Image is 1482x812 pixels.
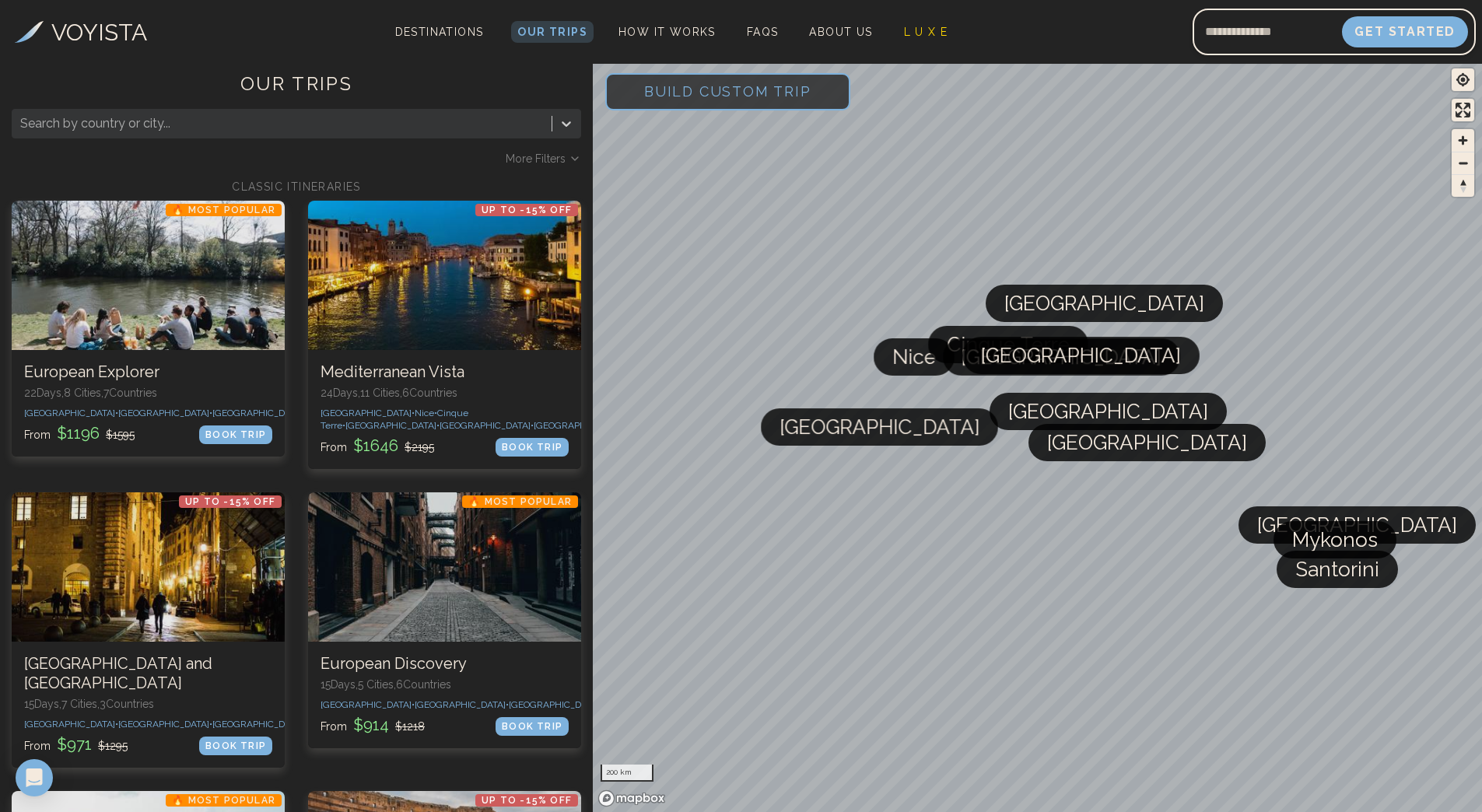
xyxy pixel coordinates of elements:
a: European Discovery🔥 Most PopularEuropean Discovery15Days,5 Cities,6Countries[GEOGRAPHIC_DATA]•[GE... [308,492,581,748]
h3: Mediterranean Vista [321,362,569,382]
span: Santorini [1295,551,1379,588]
span: Build Custom Trip [619,58,836,124]
div: BOOK TRIP [496,438,569,457]
button: Reset bearing to north [1452,174,1474,197]
button: Get Started [1342,16,1468,47]
span: Destinations [389,19,490,65]
span: Mykonos [1292,521,1378,558]
p: Up to -15% OFF [179,495,282,508]
span: [GEOGRAPHIC_DATA] [962,338,1161,376]
div: BOOK TRIP [199,737,272,755]
p: 24 Days, 11 Cities, 6 Countr ies [321,385,569,401]
p: 🔥 Most Popular [462,495,578,508]
a: Italy and GreeceUp to -15% OFF[GEOGRAPHIC_DATA] and [GEOGRAPHIC_DATA]15Days,7 Cities,3Countries[G... [12,492,285,768]
canvas: Map [593,61,1482,812]
img: Voyista Logo [15,21,44,43]
span: $ 1295 [98,740,128,752]
h3: European Discovery [321,654,569,674]
span: L U X E [904,26,948,38]
h1: OUR TRIPS [12,72,581,109]
p: From [24,733,128,755]
span: [GEOGRAPHIC_DATA] [1257,506,1457,544]
p: 15 Days, 7 Cities, 3 Countr ies [24,696,272,712]
span: [GEOGRAPHIC_DATA] • [321,408,415,418]
span: [GEOGRAPHIC_DATA] • [212,408,307,418]
span: How It Works [618,26,716,38]
p: 🔥 Most Popular [166,794,282,807]
p: From [321,435,434,457]
span: $ 2195 [405,441,434,453]
span: [GEOGRAPHIC_DATA] • [212,719,307,730]
span: [GEOGRAPHIC_DATA] • [509,699,603,710]
span: [GEOGRAPHIC_DATA] • [24,719,118,730]
button: Build Custom Trip [605,73,850,110]
span: [GEOGRAPHIC_DATA] • [118,408,212,418]
span: [GEOGRAPHIC_DATA] • [118,719,212,730]
a: Mapbox homepage [597,789,666,807]
p: Up to -15% OFF [475,794,578,807]
span: [GEOGRAPHIC_DATA] • [24,408,118,418]
a: Our Trips [511,21,594,43]
span: [GEOGRAPHIC_DATA] • [321,699,415,710]
span: [GEOGRAPHIC_DATA] [1008,393,1208,430]
p: 22 Days, 8 Cities, 7 Countr ies [24,385,272,401]
span: $ 1595 [106,429,135,441]
a: VOYISTA [15,15,147,50]
h3: [GEOGRAPHIC_DATA] and [GEOGRAPHIC_DATA] [24,654,272,693]
span: [GEOGRAPHIC_DATA] [780,408,979,446]
span: [GEOGRAPHIC_DATA] [981,337,1181,374]
div: BOOK TRIP [496,717,569,736]
p: From [321,714,425,736]
span: Reset bearing to north [1452,175,1474,197]
button: Find my location [1452,68,1474,91]
span: [GEOGRAPHIC_DATA] • [440,420,534,431]
button: Enter fullscreen [1452,99,1474,121]
a: L U X E [898,21,955,43]
a: About Us [803,21,878,43]
span: FAQs [747,26,779,38]
h2: CLASSIC ITINERARIES [12,179,581,194]
span: Cinque Terre [947,326,1070,363]
p: From [24,422,135,444]
h3: European Explorer [24,362,272,382]
input: Email address [1193,13,1342,51]
span: Zoom out [1452,152,1474,174]
span: Nice • [415,408,437,418]
a: Mediterranean VistaUp to -15% OFFMediterranean Vista24Days,11 Cities,6Countries[GEOGRAPHIC_DATA]•... [308,201,581,469]
span: $ 1218 [395,720,425,733]
button: Zoom out [1452,152,1474,174]
span: [GEOGRAPHIC_DATA] [1004,285,1204,322]
span: Nice [892,338,936,376]
span: $ 1196 [54,424,103,443]
span: [GEOGRAPHIC_DATA] [1047,424,1247,461]
div: Open Intercom Messenger [16,759,53,796]
span: [GEOGRAPHIC_DATA] • [415,699,509,710]
span: $ 914 [350,716,392,734]
div: BOOK TRIP [199,425,272,444]
span: Our Trips [517,26,587,38]
h3: VOYISTA [51,15,147,50]
a: European Explorer🔥 Most PopularEuropean Explorer22Days,8 Cities,7Countries[GEOGRAPHIC_DATA]•[GEOG... [12,201,285,457]
span: $ 1646 [350,436,401,455]
div: 200 km [601,765,653,782]
span: $ 971 [54,735,95,754]
span: About Us [809,26,872,38]
p: 🔥 Most Popular [166,204,282,216]
button: Zoom in [1452,129,1474,152]
span: [GEOGRAPHIC_DATA] • [345,420,440,431]
span: [GEOGRAPHIC_DATA] • [534,420,628,431]
a: How It Works [612,21,722,43]
a: FAQs [741,21,785,43]
span: More Filters [506,151,566,166]
p: 15 Days, 5 Cities, 6 Countr ies [321,677,569,692]
p: Up to -15% OFF [475,204,578,216]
